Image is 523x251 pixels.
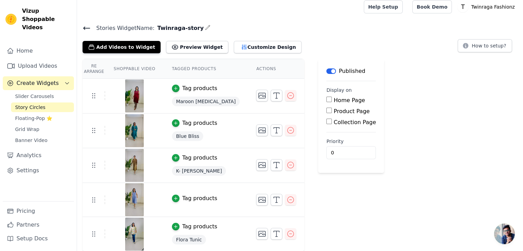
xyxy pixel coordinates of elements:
div: Tag products [182,119,217,127]
button: Tag products [172,119,217,127]
div: Tag products [182,154,217,162]
span: Twinraga-story [154,24,204,32]
img: vizup-images-71ae.png [125,218,144,251]
div: Tag products [182,194,217,203]
a: Banner Video [11,135,74,145]
a: Analytics [3,149,74,162]
span: Slider Carousels [15,93,54,100]
button: How to setup? [458,39,512,52]
div: Tag products [182,222,217,231]
a: Partners [3,218,74,232]
a: Grid Wrap [11,124,74,134]
a: Home [3,44,74,58]
span: Flora Tunic [172,235,206,244]
a: Book Demo [412,0,452,13]
a: Story Circles [11,102,74,112]
button: Change Thumbnail [256,228,268,240]
a: Settings [3,164,74,177]
button: Change Thumbnail [256,194,268,206]
text: T [461,3,465,10]
a: Setup Docs [3,232,74,245]
span: Stories Widget Name: [91,24,154,32]
img: vizup-images-31b0.png [125,149,144,182]
button: Tag products [172,84,217,92]
th: Shoppable Video [105,59,163,79]
button: Tag products [172,222,217,231]
img: vizup-images-961a.png [125,183,144,216]
p: Published [339,67,365,75]
button: Change Thumbnail [256,159,268,171]
span: Floating-Pop ⭐ [15,115,52,122]
img: vizup-images-bb93.png [125,79,144,112]
th: Actions [248,59,304,79]
span: Grid Wrap [15,126,39,133]
span: Blue Bliss [172,131,203,141]
button: Change Thumbnail [256,90,268,101]
a: Upload Videos [3,59,74,73]
legend: Display on [326,87,352,94]
p: Twinraga Fashionz [468,1,517,13]
button: Tag products [172,194,217,203]
span: Vizup Shoppable Videos [22,7,71,32]
th: Re Arrange [83,59,105,79]
span: K- [PERSON_NAME] [172,166,226,176]
label: Home Page [334,97,365,103]
div: Open chat [494,223,515,244]
div: Edit Name [205,23,210,33]
img: Vizup [6,14,17,25]
a: Floating-Pop ⭐ [11,113,74,123]
a: Help Setup [364,0,403,13]
a: How to setup? [458,44,512,51]
button: Customize Design [234,41,302,53]
button: Tag products [172,154,217,162]
label: Priority [326,138,376,145]
button: Change Thumbnail [256,124,268,136]
button: Preview Widget [166,41,228,53]
span: Maroon [MEDICAL_DATA] [172,97,240,106]
span: Create Widgets [17,79,59,87]
a: Slider Carousels [11,91,74,101]
span: Banner Video [15,137,47,144]
button: Add Videos to Widget [83,41,161,53]
button: T Twinraga Fashionz [457,1,517,13]
button: Create Widgets [3,76,74,90]
label: Product Page [334,108,370,114]
span: Story Circles [15,104,45,111]
img: vizup-images-a927.png [125,114,144,147]
div: Tag products [182,84,217,92]
label: Collection Page [334,119,376,125]
th: Tagged Products [164,59,248,79]
a: Pricing [3,204,74,218]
